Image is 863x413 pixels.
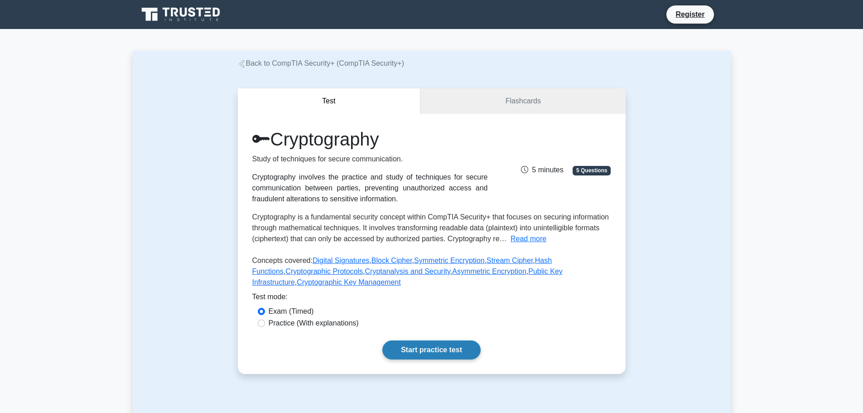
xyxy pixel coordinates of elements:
[269,306,314,317] label: Exam (Timed)
[269,318,359,329] label: Practice (With explanations)
[252,128,488,150] h1: Cryptography
[573,166,611,175] span: 5 Questions
[414,257,485,264] a: Symmetric Encryption
[285,267,363,275] a: Cryptographic Protocols
[670,9,710,20] a: Register
[252,213,609,243] span: Cryptography is a fundamental security concept within CompTIA Security+ that focuses on securing ...
[420,88,625,114] a: Flashcards
[452,267,526,275] a: Asymmetric Encryption
[252,154,488,165] p: Study of techniques for secure communication.
[521,166,563,174] span: 5 minutes
[238,59,404,67] a: Back to CompTIA Security+ (CompTIA Security+)
[297,278,400,286] a: Cryptographic Key Management
[252,255,611,292] p: Concepts covered: , , , , , , , , ,
[313,257,369,264] a: Digital Signatures
[252,292,611,306] div: Test mode:
[238,88,421,114] button: Test
[371,257,412,264] a: Block Cipher
[252,172,488,204] div: Cryptography involves the practice and study of techniques for secure communication between parti...
[511,233,546,244] button: Read more
[365,267,450,275] a: Cryptanalysis and Security
[487,257,533,264] a: Stream Cipher
[382,340,481,360] a: Start practice test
